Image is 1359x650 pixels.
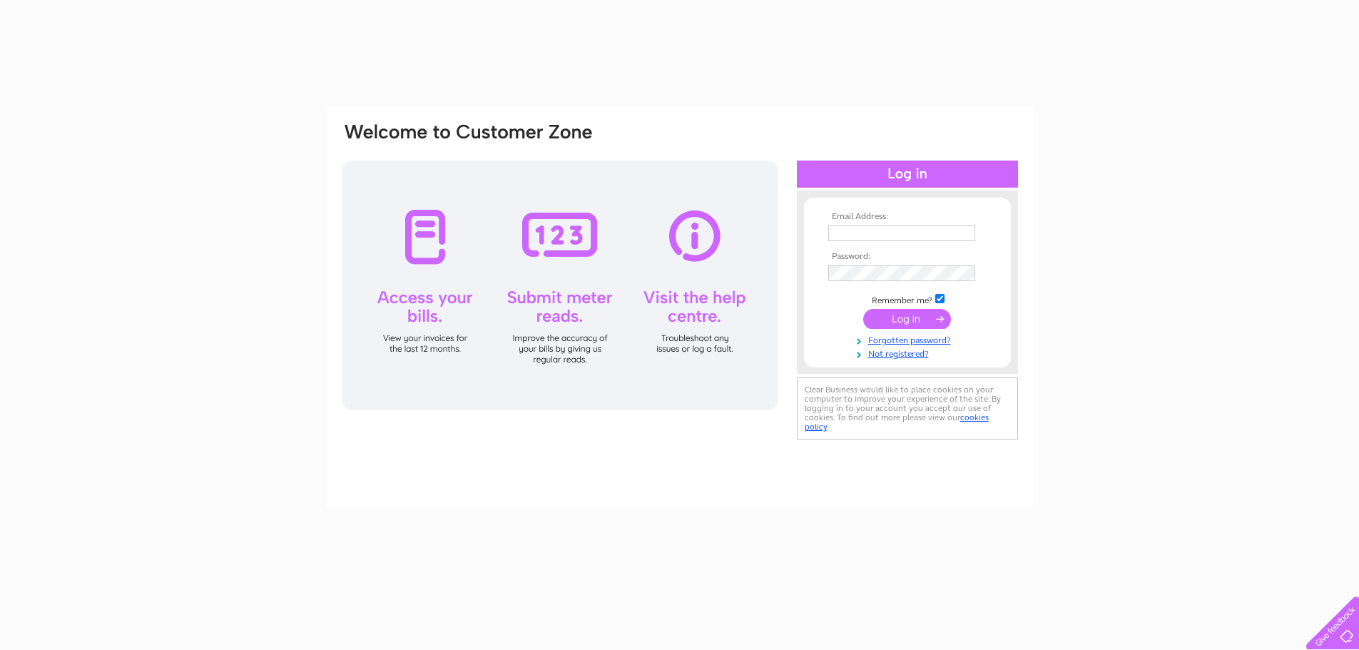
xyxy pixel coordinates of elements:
th: Email Address: [825,212,990,222]
div: Clear Business would like to place cookies on your computer to improve your experience of the sit... [797,377,1018,440]
th: Password: [825,252,990,262]
input: Submit [863,309,951,329]
a: Not registered? [828,346,990,360]
a: Forgotten password? [828,332,990,346]
td: Remember me? [825,292,990,306]
a: cookies policy [805,412,989,432]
